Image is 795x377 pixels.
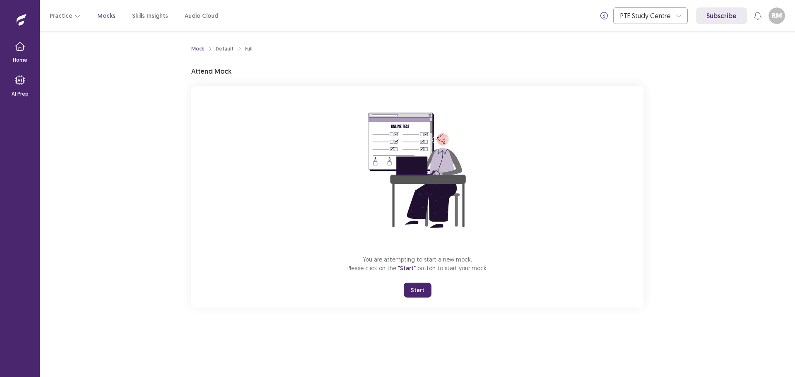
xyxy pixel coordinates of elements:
img: attend-mock [343,96,492,245]
a: Subscribe [696,7,747,24]
div: Full [245,45,253,53]
p: You are attempting to start a new mock. Please click on the button to start your mock. [347,255,488,273]
a: Mock [191,45,204,53]
div: Default [216,45,234,53]
p: Home [13,56,27,64]
a: Audio Cloud [185,12,218,20]
a: Mocks [97,12,116,20]
div: PTE Study Centre [620,8,672,24]
button: RM [768,7,785,24]
button: info [597,8,612,23]
button: Practice [50,8,81,23]
p: AI Prep [12,90,29,98]
button: Start [404,283,431,298]
a: Skills Insights [132,12,168,20]
nav: breadcrumb [191,45,253,53]
span: "Start" [398,264,416,272]
p: Attend Mock [191,66,231,76]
